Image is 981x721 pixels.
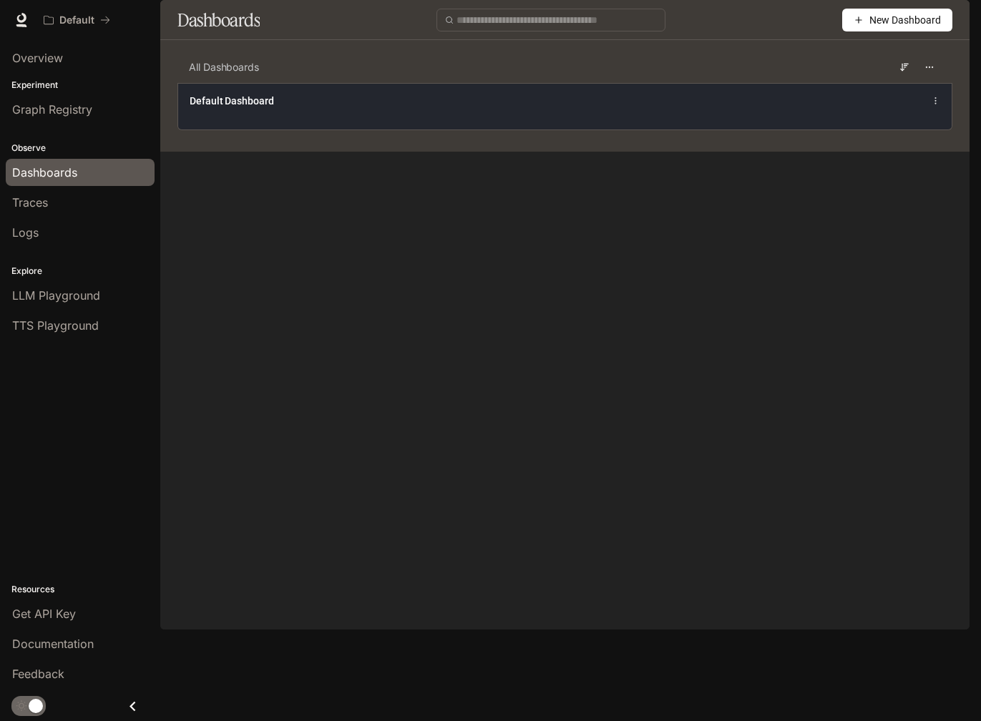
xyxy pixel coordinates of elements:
[190,94,274,108] a: Default Dashboard
[177,6,260,34] h1: Dashboards
[189,60,259,74] span: All Dashboards
[842,9,952,31] button: New Dashboard
[37,6,117,34] button: All workspaces
[59,14,94,26] p: Default
[869,12,941,28] span: New Dashboard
